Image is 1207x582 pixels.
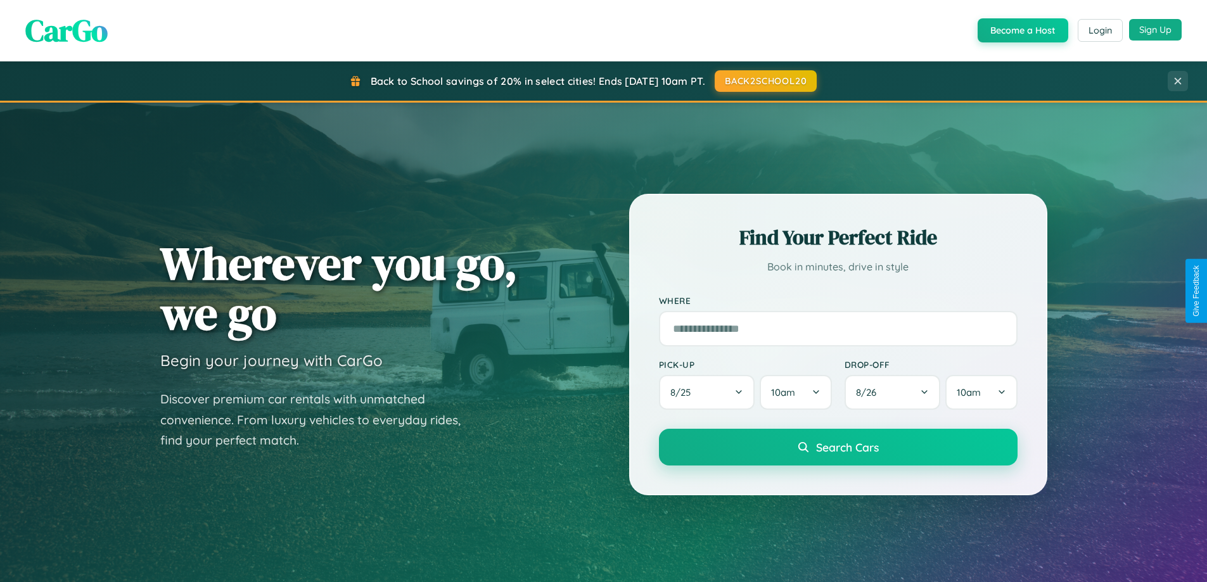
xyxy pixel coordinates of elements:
button: Become a Host [978,18,1068,42]
span: 8 / 25 [670,386,697,398]
span: Back to School savings of 20% in select cities! Ends [DATE] 10am PT. [371,75,705,87]
label: Where [659,295,1018,306]
button: Login [1078,19,1123,42]
button: 10am [760,375,831,410]
button: 8/25 [659,375,755,410]
span: CarGo [25,9,108,51]
button: 10am [945,375,1017,410]
label: Drop-off [845,359,1018,370]
span: 10am [957,386,981,398]
span: 8 / 26 [856,386,883,398]
h3: Begin your journey with CarGo [160,351,383,370]
span: 10am [771,386,795,398]
button: 8/26 [845,375,941,410]
h1: Wherever you go, we go [160,238,518,338]
button: Search Cars [659,429,1018,465]
div: Give Feedback [1192,265,1201,317]
p: Book in minutes, drive in style [659,258,1018,276]
p: Discover premium car rentals with unmatched convenience. From luxury vehicles to everyday rides, ... [160,389,477,451]
button: Sign Up [1129,19,1182,41]
h2: Find Your Perfect Ride [659,224,1018,251]
button: BACK2SCHOOL20 [715,70,817,92]
span: Search Cars [816,440,879,454]
label: Pick-up [659,359,832,370]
